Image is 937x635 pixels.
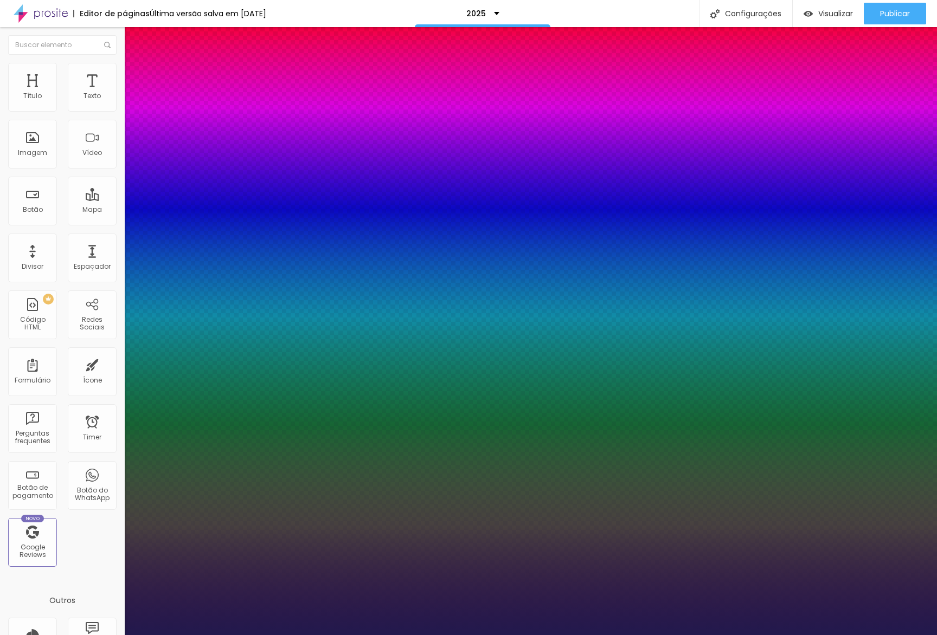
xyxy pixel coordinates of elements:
div: Última versão salva em [DATE] [150,10,266,17]
div: Perguntas frequentes [11,430,54,445]
div: Ícone [83,377,102,384]
button: Visualizar [793,3,864,24]
img: view-1.svg [804,9,813,18]
div: Mapa [82,206,102,213]
div: Redes Sociais [70,316,113,332]
span: Visualizar [818,9,853,18]
div: Espaçador [74,263,111,270]
div: Divisor [22,263,43,270]
input: Buscar elemento [8,35,117,55]
img: Icone [104,42,111,48]
div: Vídeo [82,149,102,157]
div: Imagem [18,149,47,157]
div: Botão do WhatsApp [70,487,113,502]
div: Novo [21,515,44,522]
div: Formulário [15,377,50,384]
div: Botão [23,206,43,213]
p: 2025 [466,10,486,17]
div: Timer [83,433,101,441]
div: Texto [84,92,101,100]
div: Título [23,92,42,100]
div: Editor de páginas [73,10,150,17]
div: Botão de pagamento [11,484,54,500]
div: Google Reviews [11,543,54,559]
span: Publicar [880,9,910,18]
img: Icone [710,9,720,18]
button: Publicar [864,3,926,24]
div: Código HTML [11,316,54,332]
